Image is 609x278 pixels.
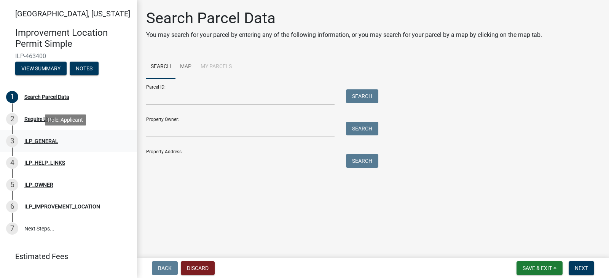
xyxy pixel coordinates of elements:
[24,182,53,187] div: ILP_OWNER
[346,154,378,168] button: Search
[6,249,125,264] a: Estimated Fees
[517,261,563,275] button: Save & Exit
[24,160,65,165] div: ILP_HELP_LINKS
[6,157,18,169] div: 4
[15,66,67,72] wm-modal-confirm: Summary
[24,94,69,100] div: Search Parcel Data
[15,62,67,75] button: View Summary
[6,113,18,125] div: 2
[175,55,196,79] a: Map
[346,122,378,135] button: Search
[45,114,86,125] div: Role: Applicant
[158,265,172,271] span: Back
[152,261,178,275] button: Back
[6,222,18,235] div: 7
[6,135,18,147] div: 3
[70,62,99,75] button: Notes
[15,52,122,60] span: ILP-463400
[523,265,552,271] span: Save & Exit
[6,91,18,103] div: 1
[6,179,18,191] div: 5
[146,9,542,27] h1: Search Parcel Data
[146,30,542,40] p: You may search for your parcel by entering any of the following information, or you may search fo...
[24,116,54,122] div: Require User
[569,261,594,275] button: Next
[181,261,215,275] button: Discard
[575,265,588,271] span: Next
[15,27,131,49] h4: Improvement Location Permit Simple
[15,9,130,18] span: [GEOGRAPHIC_DATA], [US_STATE]
[70,66,99,72] wm-modal-confirm: Notes
[24,138,58,144] div: ILP_GENERAL
[6,200,18,213] div: 6
[346,89,378,103] button: Search
[24,204,100,209] div: ILP_IMPROVEMENT_LOCATION
[146,55,175,79] a: Search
